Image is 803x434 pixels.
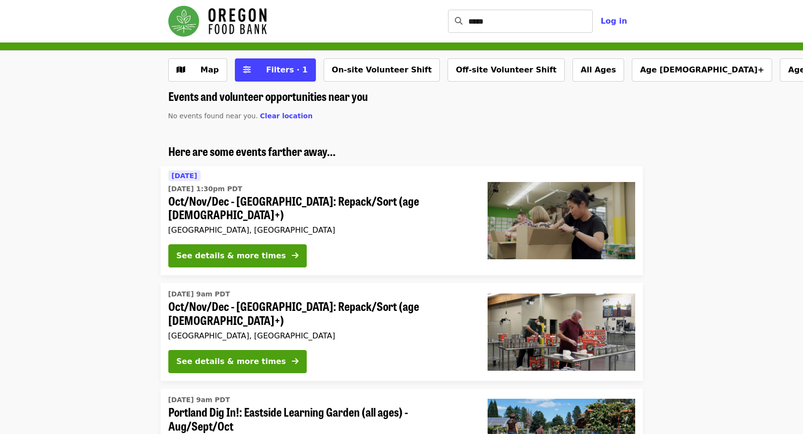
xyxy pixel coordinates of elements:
[488,294,635,371] img: Oct/Nov/Dec - Portland: Repack/Sort (age 16+) organized by Oregon Food Bank
[168,225,472,235] div: [GEOGRAPHIC_DATA], [GEOGRAPHIC_DATA]
[448,58,565,82] button: Off-site Volunteer Shift
[168,112,258,120] span: No events found near you.
[168,299,472,327] span: Oct/Nov/Dec - [GEOGRAPHIC_DATA]: Repack/Sort (age [DEMOGRAPHIC_DATA]+)
[600,16,627,26] span: Log in
[235,58,316,82] button: Filters (1 selected)
[468,10,593,33] input: Search
[572,58,624,82] button: All Ages
[292,357,299,366] i: arrow-right icon
[168,184,243,194] time: [DATE] 1:30pm PDT
[168,142,336,159] span: Here are some events farther away...
[593,12,635,31] button: Log in
[177,356,286,367] div: See details & more times
[260,112,313,120] span: Clear location
[177,65,185,74] i: map icon
[177,250,286,262] div: See details & more times
[168,289,230,299] time: [DATE] 9am PDT
[266,65,308,74] span: Filters · 1
[168,87,368,104] span: Events and volunteer opportunities near you
[168,331,472,340] div: [GEOGRAPHIC_DATA], [GEOGRAPHIC_DATA]
[168,6,267,37] img: Oregon Food Bank - Home
[324,58,440,82] button: On-site Volunteer Shift
[168,395,230,405] time: [DATE] 9am PDT
[168,194,472,222] span: Oct/Nov/Dec - [GEOGRAPHIC_DATA]: Repack/Sort (age [DEMOGRAPHIC_DATA]+)
[455,16,463,26] i: search icon
[260,111,313,121] button: Clear location
[161,166,643,276] a: See details for "Oct/Nov/Dec - Portland: Repack/Sort (age 8+)"
[201,65,219,74] span: Map
[292,251,299,260] i: arrow-right icon
[488,182,635,259] img: Oct/Nov/Dec - Portland: Repack/Sort (age 8+) organized by Oregon Food Bank
[172,172,197,180] span: [DATE]
[243,65,251,74] i: sliders-h icon
[632,58,772,82] button: Age [DEMOGRAPHIC_DATA]+
[168,350,307,373] button: See details & more times
[168,244,307,267] button: See details & more times
[168,405,472,433] span: Portland Dig In!: Eastside Learning Garden (all ages) - Aug/Sept/Oct
[161,283,643,381] a: See details for "Oct/Nov/Dec - Portland: Repack/Sort (age 16+)"
[168,58,227,82] button: Show map view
